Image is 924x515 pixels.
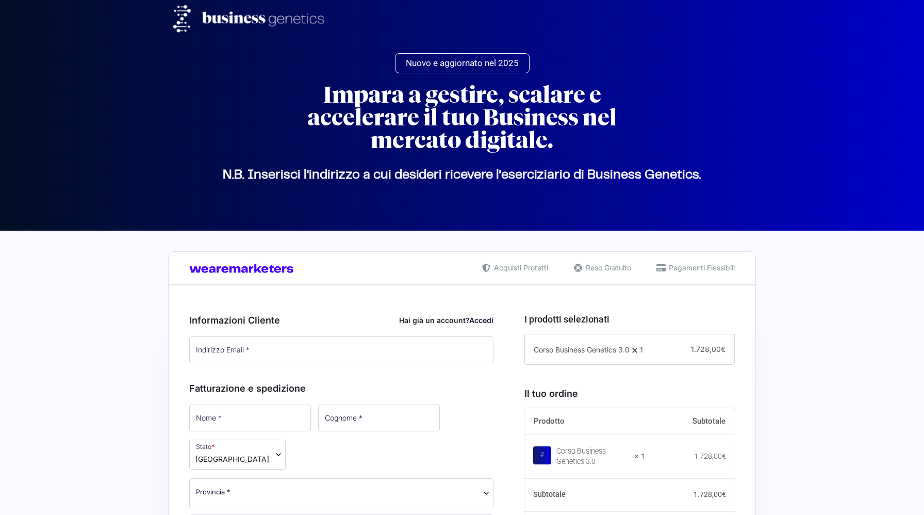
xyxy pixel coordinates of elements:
bdi: 1.728,00 [694,490,726,498]
h3: Fatturazione e spedizione [189,381,493,395]
span: Stato [189,440,286,470]
span: € [722,490,726,498]
span: Acquisti Protetti [491,262,548,273]
span: Provincia [189,478,493,508]
span: Corso Business Genetics 3.0 [534,345,630,354]
span: Reso Gratuito [583,262,631,273]
img: Corso Business Genetics 3.0 [533,446,551,464]
a: Accedi [469,316,493,325]
h3: I prodotti selezionati [524,312,735,326]
span: Nuovo e aggiornato nel 2025 [406,59,519,68]
span: 1 [640,345,643,354]
div: Hai già un account? [399,315,493,326]
h3: Informazioni Cliente [189,313,493,327]
span: 1.728,00 [691,345,725,353]
span: Provincia * [196,487,230,497]
span: € [721,345,725,353]
h2: Impara a gestire, scalare e accelerare il tuo Business nel mercato digitale. [276,84,648,152]
strong: × 1 [635,452,645,462]
span: Italia [195,454,269,464]
span: Pagamenti Flessibili [666,262,735,273]
bdi: 1.728,00 [694,452,726,460]
input: Nome * [189,405,311,431]
input: Indirizzo Email * [189,336,493,363]
input: Cognome * [318,405,440,431]
th: Subtotale [645,408,735,435]
span: € [722,452,726,460]
th: Prodotto [524,408,646,435]
th: Subtotale [524,479,646,512]
h3: Il tuo ordine [524,387,735,400]
a: Nuovo e aggiornato nel 2025 [395,53,530,73]
div: Corso Business Genetics 3.0 [556,446,629,467]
